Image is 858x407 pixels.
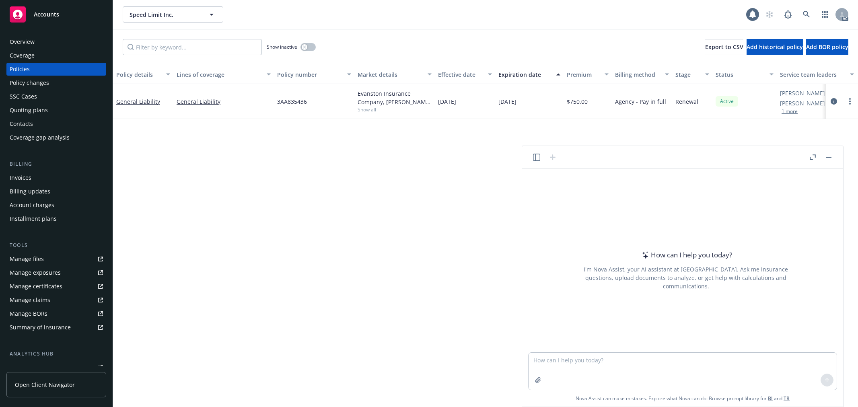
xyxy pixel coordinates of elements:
[15,380,75,389] span: Open Client Navigator
[675,70,700,79] div: Stage
[495,65,564,84] button: Expiration date
[780,89,825,97] a: [PERSON_NAME]
[6,280,106,293] a: Manage certificates
[10,90,37,103] div: SSC Cases
[761,6,778,23] a: Start snowing
[6,212,106,225] a: Installment plans
[6,361,106,374] a: Loss summary generator
[10,280,62,293] div: Manage certificates
[612,65,672,84] button: Billing method
[576,390,790,407] span: Nova Assist can make mistakes. Explore what Nova can do: Browse prompt library for and
[712,65,777,84] button: Status
[817,6,833,23] a: Switch app
[10,49,35,62] div: Coverage
[10,212,57,225] div: Installment plans
[6,160,106,168] div: Billing
[716,70,765,79] div: Status
[10,171,31,184] div: Invoices
[113,65,173,84] button: Policy details
[784,395,790,402] a: TR
[806,39,848,55] button: Add BOR policy
[705,43,743,51] span: Export to CSV
[829,97,839,106] a: circleInformation
[6,131,106,144] a: Coverage gap analysis
[10,117,33,130] div: Contacts
[6,199,106,212] a: Account charges
[567,97,588,106] span: $750.00
[498,70,551,79] div: Expiration date
[277,70,342,79] div: Policy number
[6,49,106,62] a: Coverage
[747,39,803,55] button: Add historical policy
[6,90,106,103] a: SSC Cases
[177,70,262,79] div: Lines of coverage
[564,65,612,84] button: Premium
[768,395,773,402] a: BI
[719,98,735,105] span: Active
[10,185,50,198] div: Billing updates
[10,104,48,117] div: Quoting plans
[10,76,49,89] div: Policy changes
[177,97,271,106] a: General Liability
[6,35,106,48] a: Overview
[274,65,354,84] button: Policy number
[267,43,297,50] span: Show inactive
[277,97,307,106] span: 3AA835436
[6,117,106,130] a: Contacts
[780,70,845,79] div: Service team leaders
[498,97,516,106] span: [DATE]
[10,253,44,265] div: Manage files
[845,97,855,106] a: more
[130,10,199,19] span: Speed Limit Inc.
[358,70,423,79] div: Market details
[6,307,106,320] a: Manage BORs
[10,35,35,48] div: Overview
[573,265,799,290] div: I'm Nova Assist, your AI assistant at [GEOGRAPHIC_DATA]. Ask me insurance questions, upload docum...
[358,106,432,113] span: Show all
[615,97,666,106] span: Agency - Pay in full
[10,63,30,76] div: Policies
[615,70,660,79] div: Billing method
[780,6,796,23] a: Report a Bug
[34,11,59,18] span: Accounts
[438,70,483,79] div: Effective date
[6,253,106,265] a: Manage files
[672,65,712,84] button: Stage
[438,97,456,106] span: [DATE]
[10,307,47,320] div: Manage BORs
[675,97,698,106] span: Renewal
[358,89,432,106] div: Evanston Insurance Company, [PERSON_NAME] Insurance, Brown & Riding Insurance Services, Inc.
[6,3,106,26] a: Accounts
[10,131,70,144] div: Coverage gap analysis
[6,76,106,89] a: Policy changes
[806,43,848,51] span: Add BOR policy
[123,39,262,55] input: Filter by keyword...
[6,350,106,358] div: Analytics hub
[10,199,54,212] div: Account charges
[782,109,798,114] button: 1 more
[10,321,71,334] div: Summary of insurance
[435,65,495,84] button: Effective date
[6,241,106,249] div: Tools
[640,250,732,260] div: How can I help you today?
[780,99,825,107] a: [PERSON_NAME]
[6,294,106,306] a: Manage claims
[705,39,743,55] button: Export to CSV
[123,6,223,23] button: Speed Limit Inc.
[6,171,106,184] a: Invoices
[6,266,106,279] a: Manage exposures
[6,63,106,76] a: Policies
[116,70,161,79] div: Policy details
[173,65,274,84] button: Lines of coverage
[798,6,815,23] a: Search
[567,70,600,79] div: Premium
[747,43,803,51] span: Add historical policy
[6,185,106,198] a: Billing updates
[354,65,435,84] button: Market details
[10,294,50,306] div: Manage claims
[10,266,61,279] div: Manage exposures
[6,104,106,117] a: Quoting plans
[6,321,106,334] a: Summary of insurance
[777,65,857,84] button: Service team leaders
